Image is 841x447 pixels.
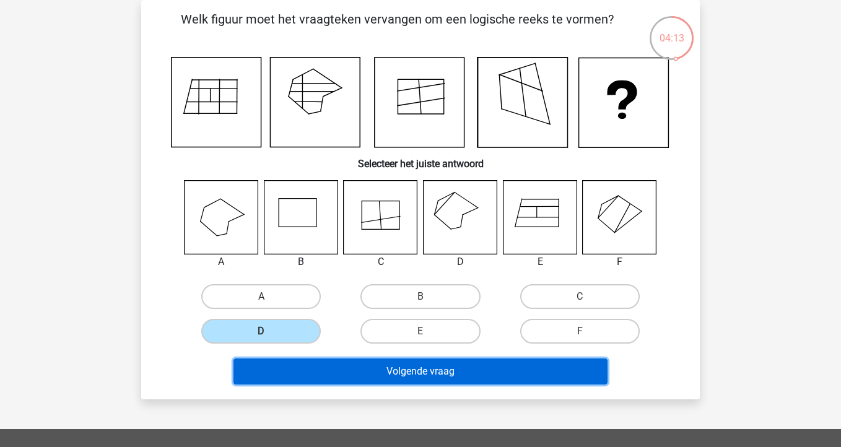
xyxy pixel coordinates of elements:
[414,254,507,269] div: D
[573,254,666,269] div: F
[520,284,640,309] label: C
[201,284,321,309] label: A
[520,319,640,344] label: F
[175,254,268,269] div: A
[201,319,321,344] label: D
[161,148,680,170] h6: Selecteer het juiste antwoord
[360,284,480,309] label: B
[161,10,634,47] p: Welk figuur moet het vraagteken vervangen om een logische reeks te vormen?
[334,254,427,269] div: C
[494,254,587,269] div: E
[233,358,608,384] button: Volgende vraag
[648,15,695,46] div: 04:13
[360,319,480,344] label: E
[255,254,348,269] div: B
